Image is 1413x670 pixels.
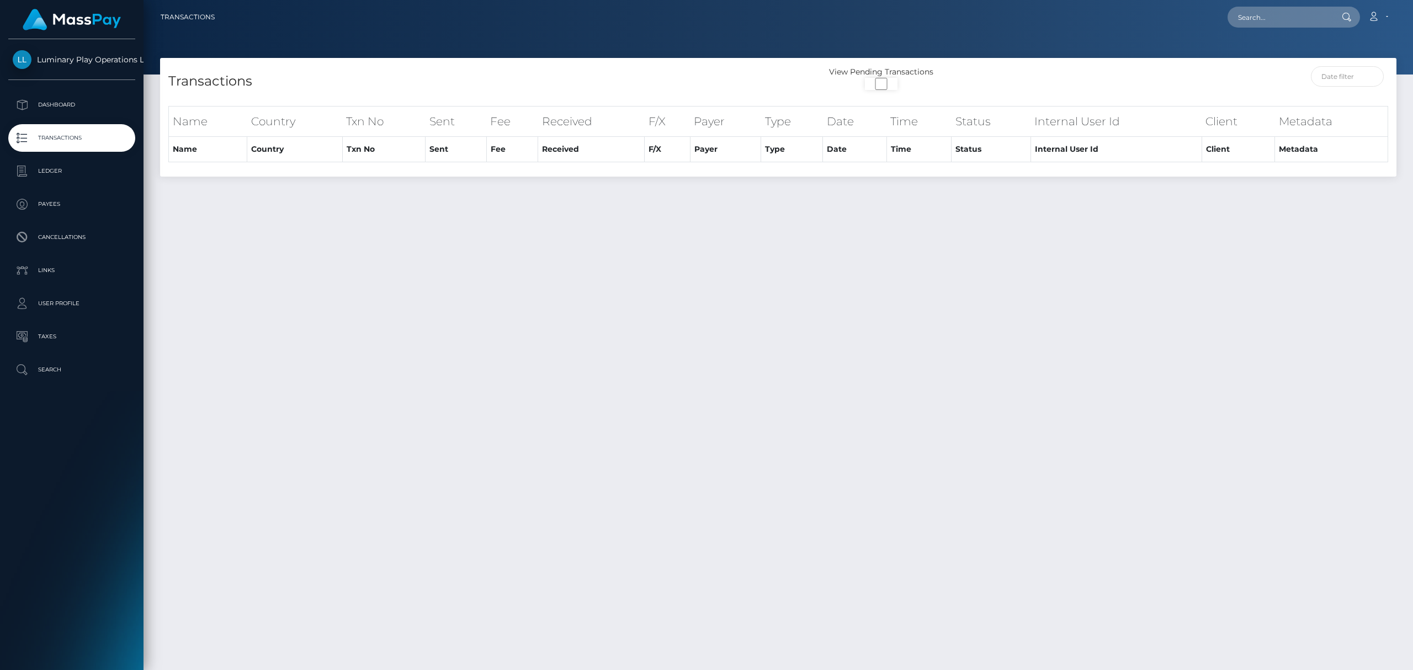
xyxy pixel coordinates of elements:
p: Taxes [13,328,131,345]
a: Cancellations [8,224,135,251]
p: Transactions [13,130,131,146]
th: Type [761,137,823,162]
th: Date [823,106,887,136]
th: Fee [486,106,538,136]
th: Country [247,137,343,162]
p: Ledger [13,163,131,179]
a: Taxes [8,323,135,350]
th: Received [538,137,645,162]
img: MassPay Logo [23,9,121,30]
p: Search [13,361,131,378]
th: Txn No [342,137,426,162]
th: Payer [690,137,761,162]
th: Date [823,137,887,162]
th: Sent [426,137,486,162]
th: Country [247,106,343,136]
a: Transactions [8,124,135,152]
img: Luminary Play Operations Limited [13,50,31,69]
a: Ledger [8,157,135,185]
a: Links [8,257,135,284]
a: Dashboard [8,91,135,119]
input: Search... [1228,7,1331,28]
th: Status [952,106,1030,136]
p: Cancellations [13,229,131,246]
th: Received [538,106,645,136]
th: Internal User Id [1030,137,1202,162]
th: F/X [645,137,690,162]
th: Client [1202,106,1274,136]
a: Payees [8,190,135,218]
th: Time [886,137,952,162]
input: Date filter [1311,66,1384,87]
th: Fee [486,137,538,162]
th: F/X [645,106,690,136]
a: User Profile [8,290,135,317]
th: Sent [426,106,486,136]
a: Search [8,356,135,384]
th: Internal User Id [1030,106,1202,136]
h4: Transactions [168,72,770,91]
th: Payer [690,106,761,136]
a: Transactions [161,6,215,29]
p: Payees [13,196,131,212]
th: Name [169,137,247,162]
th: Client [1202,137,1274,162]
p: User Profile [13,295,131,312]
p: Dashboard [13,97,131,113]
th: Type [761,106,823,136]
th: Metadata [1275,137,1388,162]
th: Metadata [1275,106,1388,136]
th: Name [169,106,247,136]
th: Txn No [342,106,426,136]
th: Time [886,106,952,136]
p: Links [13,262,131,279]
span: Luminary Play Operations Limited [8,55,135,65]
th: Status [952,137,1030,162]
div: View Pending Transactions [778,66,984,78]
